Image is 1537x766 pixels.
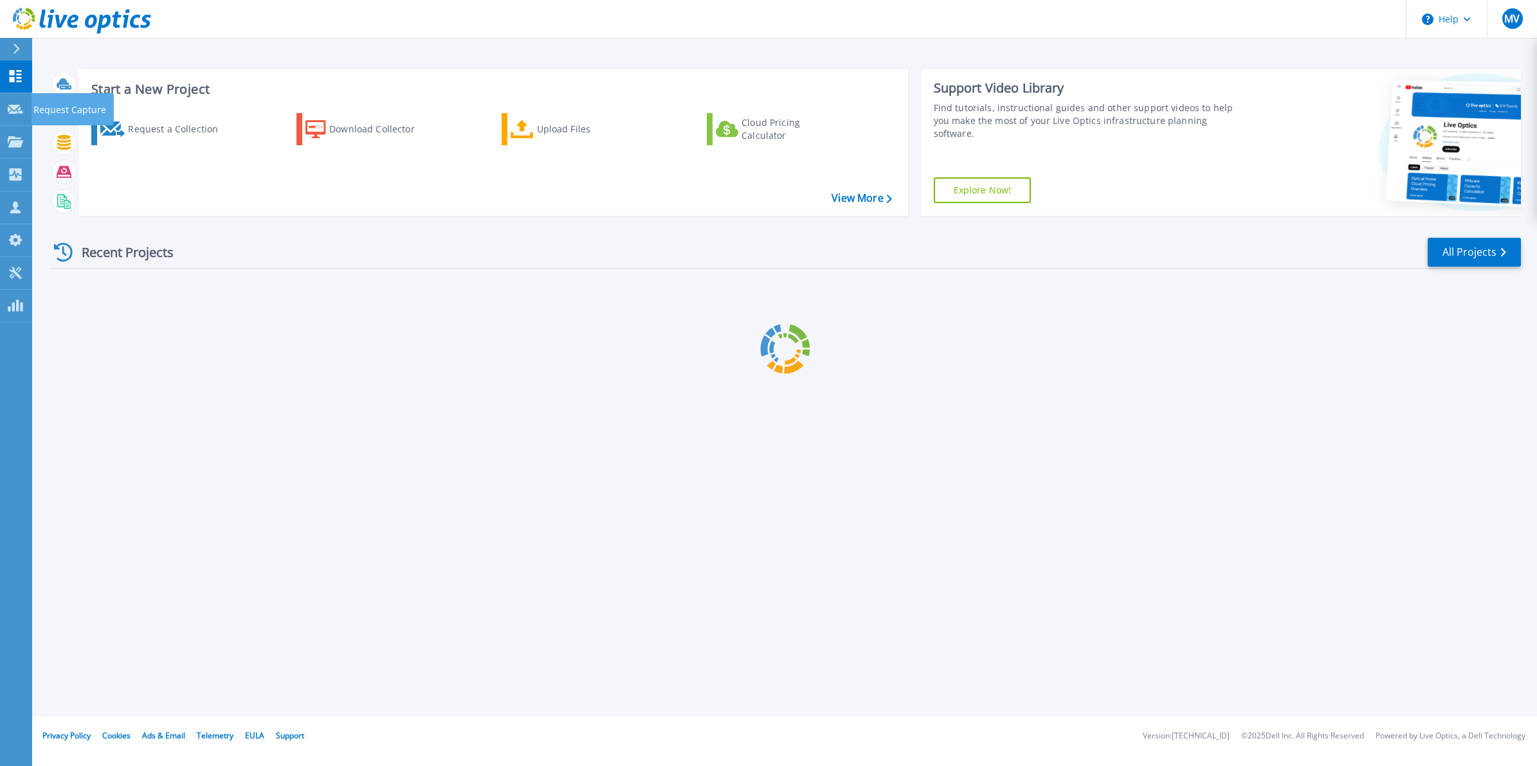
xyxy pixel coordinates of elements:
[934,102,1243,140] div: Find tutorials, instructional guides and other support videos to help you make the most of your L...
[832,192,891,204] a: View More
[502,113,645,145] a: Upload Files
[1504,13,1520,24] span: MV
[128,116,231,142] div: Request a Collection
[934,80,1243,96] div: Support Video Library
[329,116,432,142] div: Download Collector
[1143,732,1230,740] li: Version: [TECHNICAL_ID]
[33,93,106,127] p: Request Capture
[707,113,850,145] a: Cloud Pricing Calculator
[1376,732,1525,740] li: Powered by Live Optics, a Dell Technology
[276,730,304,741] a: Support
[50,236,191,268] div: Recent Projects
[42,730,91,741] a: Privacy Policy
[934,177,1032,203] a: Explore Now!
[91,113,235,145] a: Request a Collection
[245,730,264,741] a: EULA
[296,113,440,145] a: Download Collector
[1241,732,1364,740] li: © 2025 Dell Inc. All Rights Reserved
[741,116,844,142] div: Cloud Pricing Calculator
[197,730,233,741] a: Telemetry
[142,730,185,741] a: Ads & Email
[537,116,640,142] div: Upload Files
[102,730,131,741] a: Cookies
[91,82,891,96] h3: Start a New Project
[1428,238,1521,267] a: All Projects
